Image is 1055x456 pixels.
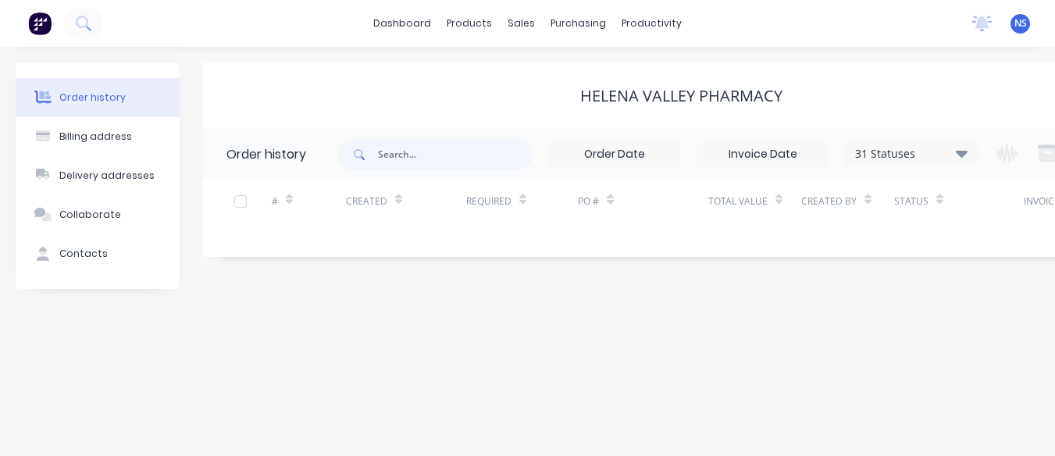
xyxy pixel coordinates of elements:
[16,156,180,195] button: Delivery addresses
[59,130,132,144] div: Billing address
[16,78,180,117] button: Order history
[801,194,857,208] div: Created By
[580,87,782,105] div: Helena Valley Pharmacy
[16,117,180,156] button: Billing address
[272,194,278,208] div: #
[894,180,1025,223] div: Status
[16,195,180,234] button: Collaborate
[378,139,533,170] input: Search...
[466,194,511,208] div: Required
[578,194,599,208] div: PO #
[439,12,500,35] div: products
[614,12,690,35] div: productivity
[1014,16,1027,30] span: NS
[59,208,121,222] div: Collaborate
[16,234,180,273] button: Contacts
[708,180,801,223] div: Total Value
[894,194,928,208] div: Status
[846,145,977,162] div: 31 Statuses
[697,143,829,166] input: Invoice Date
[543,12,614,35] div: purchasing
[59,169,155,183] div: Delivery addresses
[365,12,439,35] a: dashboard
[59,91,126,105] div: Order history
[500,12,543,35] div: sales
[346,194,387,208] div: Created
[59,247,108,261] div: Contacts
[578,180,708,223] div: PO #
[549,143,680,166] input: Order Date
[272,180,346,223] div: #
[708,194,768,208] div: Total Value
[28,12,52,35] img: Factory
[226,145,306,164] div: Order history
[466,180,578,223] div: Required
[801,180,894,223] div: Created By
[346,180,467,223] div: Created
